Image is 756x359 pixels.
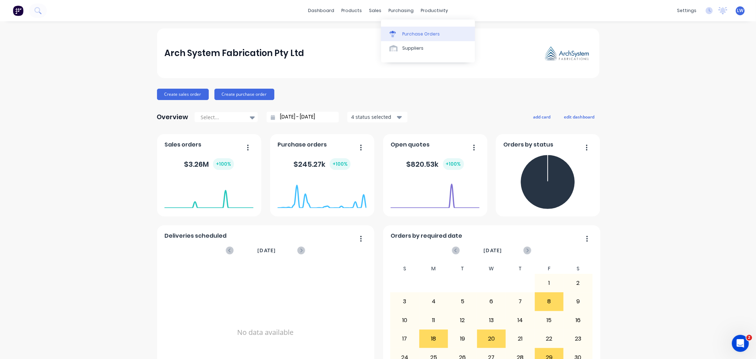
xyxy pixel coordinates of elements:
div: settings [673,5,700,16]
div: $ 820.53k [407,158,464,170]
div: S [390,264,419,274]
span: Purchase orders [278,140,327,149]
span: LW [737,7,744,14]
div: 8 [535,293,564,310]
div: Suppliers [402,45,424,51]
div: + 100 % [213,158,234,170]
button: Create sales order [157,89,209,100]
a: Suppliers [381,41,475,55]
div: S [564,264,593,274]
span: Orders by required date [391,232,462,240]
div: Overview [157,110,189,124]
div: + 100 % [330,158,351,170]
div: + 100 % [443,158,464,170]
div: M [419,264,448,274]
div: 16 [564,311,592,329]
div: productivity [417,5,452,16]
div: 5 [448,293,477,310]
div: 7 [506,293,534,310]
button: add card [529,112,555,121]
div: 22 [535,330,564,348]
div: 13 [477,311,506,329]
div: 4 status selected [351,113,396,121]
div: 15 [535,311,564,329]
div: sales [365,5,385,16]
div: 14 [506,311,534,329]
button: Create purchase order [214,89,274,100]
a: dashboard [304,5,338,16]
div: 12 [448,311,477,329]
img: Arch System Fabrication Pty Ltd [542,44,592,63]
div: purchasing [385,5,417,16]
div: 18 [420,330,448,348]
div: 1 [535,274,564,292]
div: 3 [391,293,419,310]
span: Orders by status [503,140,553,149]
img: Factory [13,5,23,16]
div: 17 [391,330,419,348]
div: $ 3.26M [184,158,234,170]
span: [DATE] [257,247,276,254]
button: 4 status selected [347,112,408,122]
div: T [448,264,477,274]
div: 4 [420,293,448,310]
div: 11 [420,311,448,329]
span: 2 [746,335,752,341]
a: Purchase Orders [381,27,475,41]
div: W [477,264,506,274]
span: Sales orders [164,140,201,149]
div: T [506,264,535,274]
div: 2 [564,274,592,292]
div: 6 [477,293,506,310]
div: 19 [448,330,477,348]
span: [DATE] [483,247,502,254]
iframe: Intercom live chat [732,335,749,352]
div: 10 [391,311,419,329]
div: products [338,5,365,16]
span: Open quotes [391,140,430,149]
div: Purchase Orders [402,31,440,37]
div: $ 245.27k [293,158,351,170]
div: F [535,264,564,274]
button: edit dashboard [560,112,599,121]
div: Arch System Fabrication Pty Ltd [164,46,304,60]
div: 23 [564,330,592,348]
div: 9 [564,293,592,310]
div: 20 [477,330,506,348]
div: 21 [506,330,534,348]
